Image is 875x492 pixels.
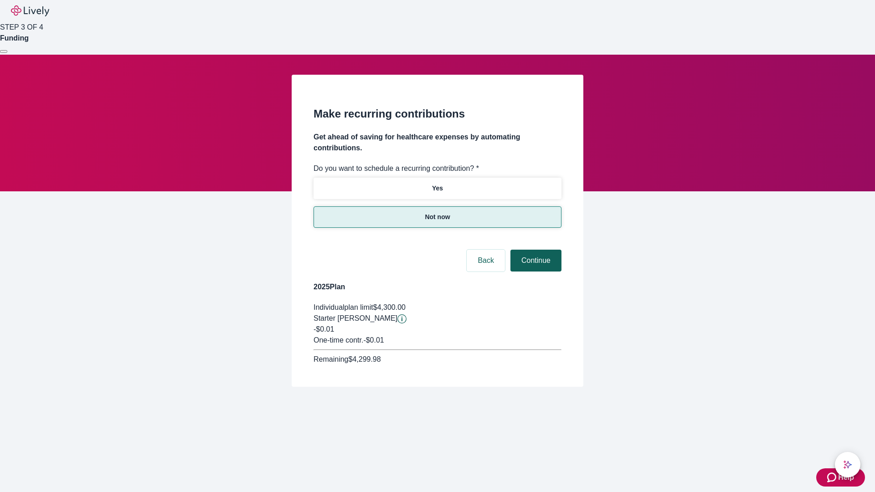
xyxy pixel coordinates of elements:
svg: Zendesk support icon [827,472,838,483]
img: Lively [11,5,49,16]
button: Lively will contribute $0.01 to establish your account [397,314,407,323]
span: Remaining [314,355,348,363]
button: chat [835,452,860,477]
span: -$0.01 [314,325,334,333]
button: Yes [314,178,561,199]
p: Yes [432,184,443,193]
button: Continue [510,250,561,272]
span: $4,300.00 [373,303,406,311]
span: Help [838,472,854,483]
h4: Get ahead of saving for healthcare expenses by automating contributions. [314,132,561,154]
span: Starter [PERSON_NAME] [314,314,397,322]
button: Not now [314,206,561,228]
svg: Starter penny details [397,314,407,323]
svg: Lively AI Assistant [843,460,852,469]
h4: 2025 Plan [314,282,561,292]
label: Do you want to schedule a recurring contribution? * [314,163,479,174]
span: One-time contr. [314,336,363,344]
span: - $0.01 [363,336,384,344]
span: Individual plan limit [314,303,373,311]
span: $4,299.98 [348,355,381,363]
h2: Make recurring contributions [314,106,561,122]
p: Not now [425,212,450,222]
button: Back [467,250,505,272]
button: Zendesk support iconHelp [816,468,865,487]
